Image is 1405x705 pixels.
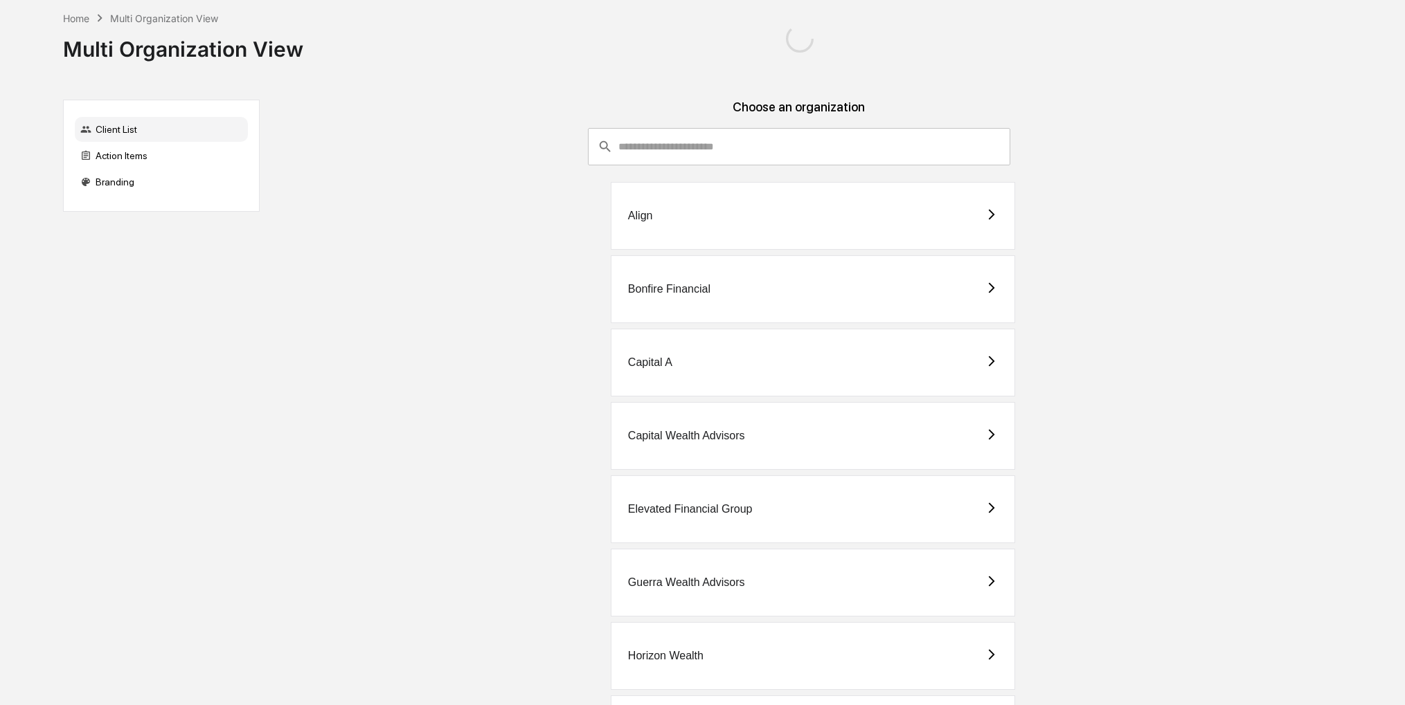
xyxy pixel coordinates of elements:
[628,650,704,662] div: Horizon Wealth
[628,503,753,515] div: Elevated Financial Group
[628,210,653,222] div: Align
[271,100,1327,128] div: Choose an organization
[628,356,672,369] div: Capital A
[628,430,745,442] div: Capital Wealth Advisors
[588,128,1010,165] div: consultant-dashboard__filter-organizations-search-bar
[75,143,248,168] div: Action Items
[75,117,248,142] div: Client List
[75,170,248,194] div: Branding
[63,26,303,62] div: Multi Organization View
[628,576,745,589] div: Guerra Wealth Advisors
[628,283,710,295] div: Bonfire Financial
[110,12,218,24] div: Multi Organization View
[63,12,89,24] div: Home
